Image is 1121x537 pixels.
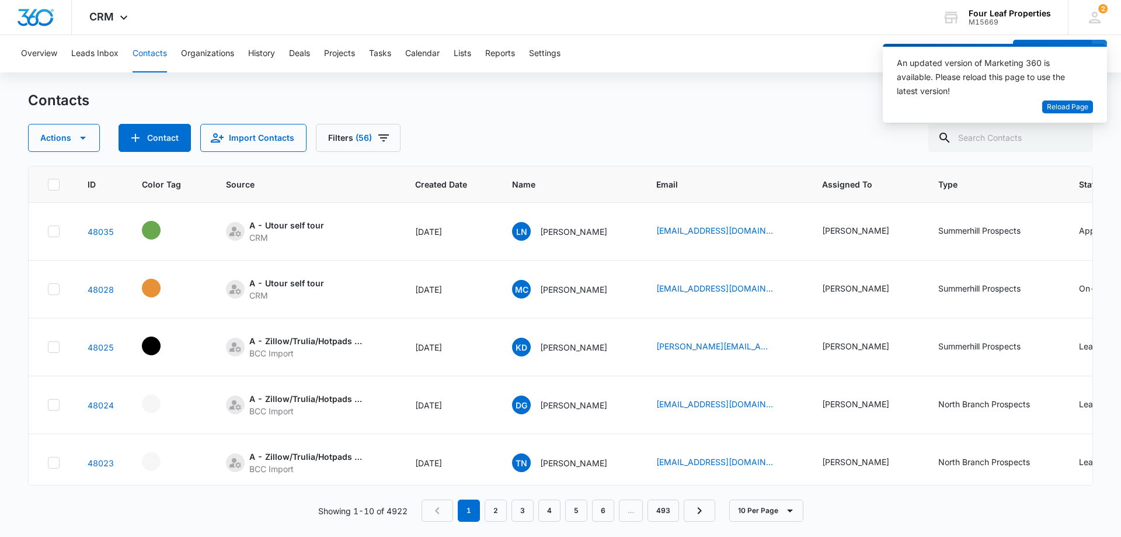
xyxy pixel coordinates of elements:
[512,178,611,190] span: Name
[656,456,773,468] a: [EMAIL_ADDRESS][DOMAIN_NAME]
[928,124,1093,152] input: Search Contacts
[71,35,119,72] button: Leads Inbox
[200,124,307,152] button: Import Contacts
[938,398,1030,410] div: North Branch Prospects
[656,282,773,295] a: [EMAIL_ADDRESS][DOMAIN_NAME]
[938,178,1034,190] span: Type
[249,289,324,302] div: CRM
[88,342,114,352] a: Navigate to contact details page for Karla D Wyrick
[405,35,440,72] button: Calendar
[1098,4,1108,13] span: 2
[647,500,679,522] a: Page 493
[324,35,355,72] button: Projects
[133,35,167,72] button: Contacts
[1079,456,1119,470] div: Status - Lead - Select to Edit Field
[656,398,773,410] a: [EMAIL_ADDRESS][DOMAIN_NAME]
[226,277,345,302] div: Source - [object Object] - Select to Edit Field
[21,35,57,72] button: Overview
[415,457,484,469] div: [DATE]
[938,282,1042,296] div: Type - Summerhill Prospects - Select to Edit Field
[512,222,628,241] div: Name - Lindsay Neumann - Select to Edit Field
[969,18,1051,26] div: account id
[1079,398,1119,412] div: Status - Lead - Select to Edit Field
[88,400,114,410] a: Navigate to contact details page for Dynaria Gibson
[540,226,607,238] p: [PERSON_NAME]
[656,282,794,296] div: Email - flowers033104@gmail.com - Select to Edit Field
[249,463,366,475] div: BCC Import
[938,224,1021,237] div: Summerhill Prospects
[485,500,507,522] a: Page 2
[142,394,182,413] div: - - Select to Edit Field
[656,178,777,190] span: Email
[1047,102,1088,113] span: Reload Page
[938,398,1051,412] div: Type - North Branch Prospects - Select to Edit Field
[565,500,587,522] a: Page 5
[318,505,408,517] p: Showing 1-10 of 4922
[142,178,181,190] span: Color Tag
[28,124,100,152] button: Actions
[226,393,387,417] div: Source - [object Object] - Select to Edit Field
[529,35,560,72] button: Settings
[684,500,715,522] a: Next Page
[540,283,607,296] p: [PERSON_NAME]
[454,35,471,72] button: Lists
[938,340,1021,352] div: Summerhill Prospects
[538,500,560,522] a: Page 4
[822,340,910,354] div: Assigned To - Kelly Mursch - Select to Edit Field
[656,398,794,412] div: Email - missnariamarie@icloud.com - Select to Edit Field
[1079,398,1098,410] div: Lead
[512,280,531,299] span: MC
[356,134,372,142] span: (56)
[249,219,324,231] div: A - Utour self tour
[1013,40,1092,68] button: Add Contact
[938,456,1030,468] div: North Branch Prospects
[458,500,480,522] em: 1
[415,178,467,190] span: Created Date
[729,500,803,522] button: 10 Per Page
[1098,4,1108,13] div: notifications count
[1079,340,1119,354] div: Status - Lead - Select to Edit Field
[512,338,531,356] span: KD
[88,285,114,295] a: Navigate to contact details page for Merissa Cole
[415,399,484,411] div: [DATE]
[249,451,366,463] div: A - Zillow/Trulia/Hotpads Rent Connect
[226,335,387,359] div: Source - [object Object] - Select to Edit Field
[485,35,515,72] button: Reports
[822,456,889,468] div: [PERSON_NAME]
[89,11,114,23] span: CRM
[512,222,531,241] span: LN
[415,341,484,354] div: [DATE]
[540,399,607,411] p: [PERSON_NAME]
[512,453,628,472] div: Name - Thomas Nierescher - Select to Edit Field
[822,224,889,237] div: [PERSON_NAME]
[656,340,773,352] a: [PERSON_NAME][EMAIL_ADDRESS][PERSON_NAME][DOMAIN_NAME]
[512,453,531,472] span: TN
[289,35,310,72] button: Deals
[142,221,182,240] div: - - Select to Edit Field
[656,456,794,470] div: Email - tln_12345@yahoo.com - Select to Edit Field
[88,458,114,468] a: Navigate to contact details page for Thomas Nierescher
[938,282,1021,295] div: Summerhill Prospects
[142,279,182,297] div: - - Select to Edit Field
[226,219,345,244] div: Source - [object Object] - Select to Edit Field
[88,178,97,190] span: ID
[249,405,366,417] div: BCC Import
[249,335,366,347] div: A - Zillow/Trulia/Hotpads Rent Connect
[938,456,1051,470] div: Type - North Branch Prospects - Select to Edit Field
[822,282,889,295] div: [PERSON_NAME]
[422,500,715,522] nav: Pagination
[822,224,910,238] div: Assigned To - Kelly Mursch - Select to Edit Field
[822,282,910,296] div: Assigned To - Kelly Mursch - Select to Edit Field
[822,398,889,410] div: [PERSON_NAME]
[226,178,370,190] span: Source
[415,283,484,296] div: [DATE]
[592,500,614,522] a: Page 6
[249,347,366,359] div: BCC Import
[822,178,893,190] span: Assigned To
[1079,456,1098,468] div: Lead
[1042,101,1093,114] button: Reload Page
[88,227,114,237] a: Navigate to contact details page for Lindsay Neumann
[512,396,628,414] div: Name - Dynaria Gibson - Select to Edit Field
[142,452,182,471] div: - - Select to Edit Field
[181,35,234,72] button: Organizations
